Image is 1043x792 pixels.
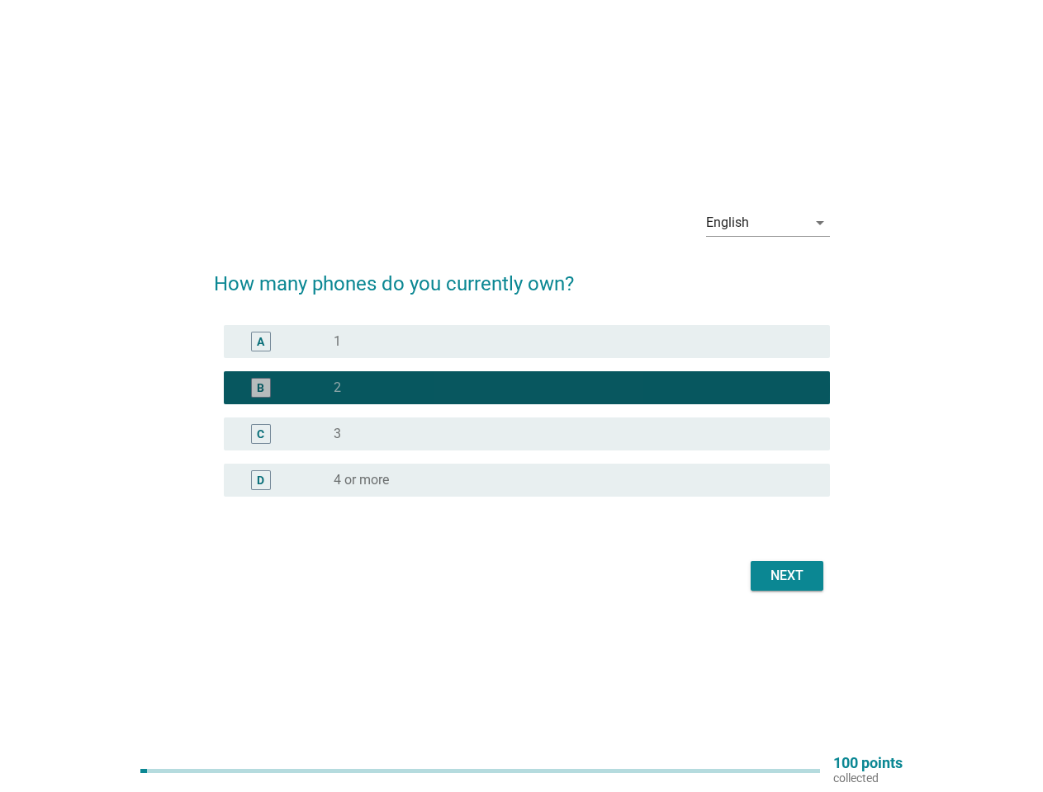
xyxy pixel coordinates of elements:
p: 100 points [833,756,903,771]
button: Next [751,561,823,591]
div: B [257,379,264,397]
div: A [257,333,264,351]
label: 1 [334,333,341,350]
i: arrow_drop_down [810,213,830,233]
div: D [257,472,264,489]
div: C [257,426,264,443]
div: English [706,215,749,230]
label: 3 [334,426,341,442]
h2: How many phones do you currently own? [214,252,830,299]
div: Next [764,566,810,586]
label: 4 or more [334,472,389,488]
p: collected [833,771,903,785]
label: 2 [334,379,341,396]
